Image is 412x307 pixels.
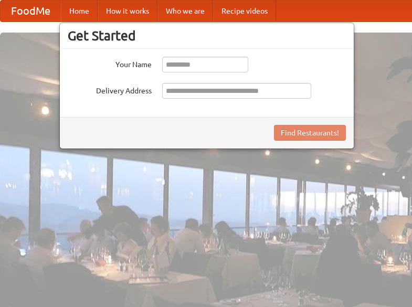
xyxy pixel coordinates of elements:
[61,1,98,22] a: Home
[98,1,157,22] a: How it works
[1,1,61,22] a: FoodMe
[68,57,152,70] label: Your Name
[68,28,346,44] h3: Get Started
[157,1,213,22] a: Who we are
[213,1,276,22] a: Recipe videos
[68,83,152,96] label: Delivery Address
[274,125,346,141] button: Find Restaurants!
